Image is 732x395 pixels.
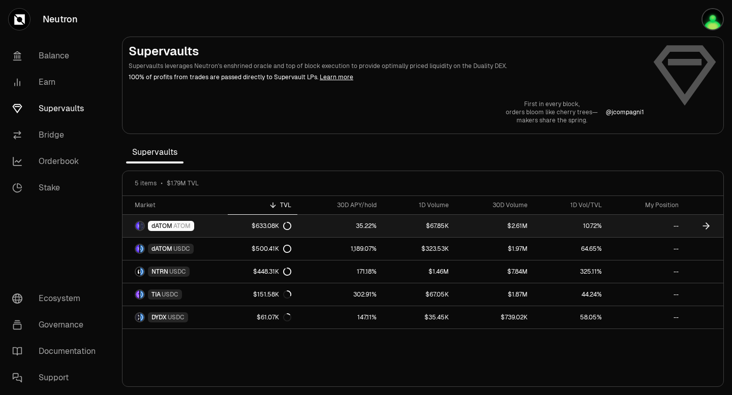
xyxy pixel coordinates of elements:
[162,290,178,299] span: USDC
[606,108,644,116] a: @jcompagni1
[136,222,139,230] img: dATOM Logo
[129,61,644,71] p: Supervaults leverages Neutron's enshrined oracle and top of block execution to provide optimally ...
[4,285,110,312] a: Ecosystem
[461,201,528,209] div: 30D Volume
[608,306,685,328] a: --
[136,268,139,276] img: NTRN Logo
[173,245,190,253] span: USDC
[123,306,228,328] a: DYDX LogoUSDC LogoDYDXUSDC
[228,260,298,283] a: $448.31K
[228,238,298,260] a: $500.41K
[389,201,449,209] div: 1D Volume
[297,283,383,306] a: 302.91%
[297,306,383,328] a: 147.11%
[169,268,186,276] span: USDC
[151,245,172,253] span: dATOM
[257,313,291,321] div: $61.07K
[151,290,161,299] span: TIA
[455,283,534,306] a: $1.87M
[4,365,110,391] a: Support
[534,260,608,283] a: 325.11%
[4,312,110,338] a: Governance
[140,245,144,253] img: USDC Logo
[253,290,291,299] div: $151.58K
[173,222,191,230] span: ATOM
[4,148,110,175] a: Orderbook
[252,222,291,230] div: $633.08K
[151,268,168,276] span: NTRN
[136,290,139,299] img: TIA Logo
[4,122,110,148] a: Bridge
[608,215,685,237] a: --
[136,313,139,321] img: DYDX Logo
[140,268,144,276] img: USDC Logo
[123,260,228,283] a: NTRN LogoUSDC LogoNTRNUSDC
[534,238,608,260] a: 64.65%
[455,260,534,283] a: $7.84M
[534,283,608,306] a: 44.24%
[534,215,608,237] a: 10.72%
[297,260,383,283] a: 171.18%
[506,108,598,116] p: orders bloom like cherry trees—
[540,201,602,209] div: 1D Vol/TVL
[297,238,383,260] a: 1,189.07%
[455,238,534,260] a: $1.97M
[506,100,598,108] p: First in every block,
[228,215,298,237] a: $633.08K
[123,283,228,306] a: TIA LogoUSDC LogoTIAUSDC
[608,238,685,260] a: --
[320,73,353,81] a: Learn more
[129,73,644,82] p: 100% of profits from trades are passed directly to Supervault LPs.
[135,201,222,209] div: Market
[534,306,608,328] a: 58.05%
[123,238,228,260] a: dATOM LogoUSDC LogodATOMUSDC
[140,313,144,321] img: USDC Logo
[136,245,139,253] img: dATOM Logo
[383,283,455,306] a: $67.05K
[4,175,110,201] a: Stake
[228,283,298,306] a: $151.58K
[123,215,228,237] a: dATOM LogoATOM LogodATOMATOM
[303,201,377,209] div: 30D APY/hold
[4,95,110,122] a: Supervaults
[140,290,144,299] img: USDC Logo
[383,238,455,260] a: $323.53K
[228,306,298,328] a: $61.07K
[701,8,724,30] img: DJAMEL STAKING
[167,179,199,187] span: $1.79M TVL
[297,215,383,237] a: 35.22%
[383,215,455,237] a: $67.85K
[234,201,292,209] div: TVL
[135,179,157,187] span: 5 items
[140,222,144,230] img: ATOM Logo
[614,201,679,209] div: My Position
[606,108,644,116] p: @ jcompagni1
[383,306,455,328] a: $35.45K
[129,43,644,59] h2: Supervaults
[608,260,685,283] a: --
[126,142,184,162] span: Supervaults
[4,69,110,95] a: Earn
[4,338,110,365] a: Documentation
[253,268,291,276] div: $448.31K
[151,313,167,321] span: DYDX
[383,260,455,283] a: $1.46M
[455,215,534,237] a: $2.61M
[455,306,534,328] a: $739.02K
[4,43,110,69] a: Balance
[168,313,185,321] span: USDC
[151,222,172,230] span: dATOM
[252,245,291,253] div: $500.41K
[506,116,598,124] p: makers share the spring.
[608,283,685,306] a: --
[506,100,598,124] a: First in every block,orders bloom like cherry trees—makers share the spring.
